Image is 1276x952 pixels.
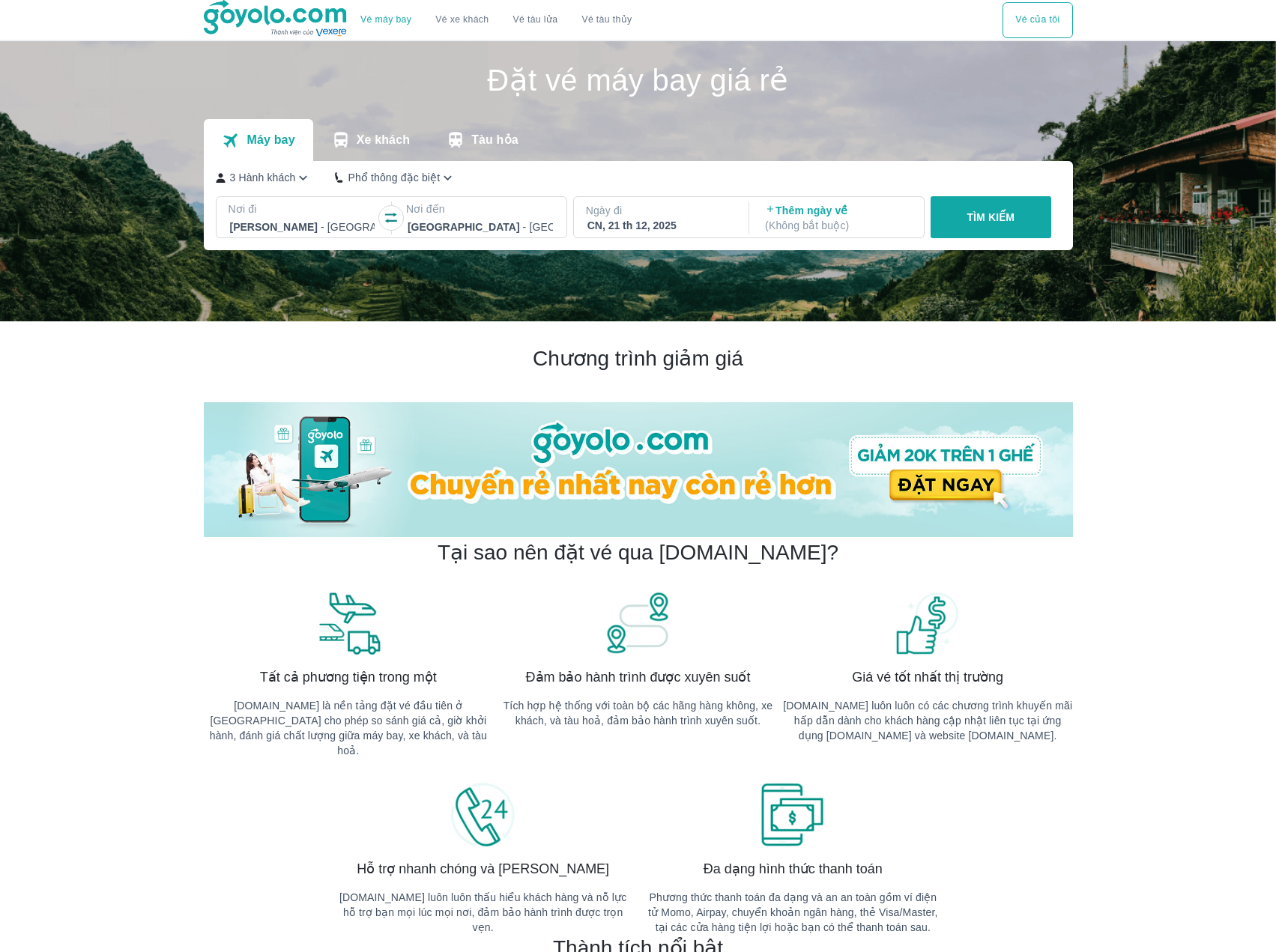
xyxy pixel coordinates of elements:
p: 3 Hành khách [230,170,296,185]
p: [DOMAIN_NAME] luôn luôn có các chương trình khuyến mãi hấp dẫn dành cho khách hàng cập nhật liên ... [783,698,1073,743]
a: Vé tàu lửa [501,2,570,38]
p: [DOMAIN_NAME] là nền tảng đặt vé đầu tiên ở [GEOGRAPHIC_DATA] cho phép so sánh giá cả, giờ khởi h... [204,698,494,758]
span: Đảm bảo hành trình được xuyên suốt [526,668,751,686]
h1: Đặt vé máy bay giá rẻ [204,65,1073,95]
p: Nơi đi [229,201,377,216]
span: Hỗ trợ nhanh chóng và [PERSON_NAME] [357,860,609,878]
h2: Tại sao nên đặt vé qua [DOMAIN_NAME]? [438,539,838,566]
p: Tích hợp hệ thống với toàn bộ các hãng hàng không, xe khách, và tàu hoả, đảm bảo hành trình xuyên... [493,698,783,728]
button: Vé tàu thủy [569,2,644,38]
img: banner [604,590,671,656]
span: Tất cả phương tiện trong một [260,668,437,686]
img: banner [759,782,826,848]
a: Vé máy bay [360,14,411,25]
h2: Chương trình giảm giá [204,345,1073,372]
button: Phổ thông đặc biệt [335,170,456,186]
button: Vé của tôi [1003,2,1072,38]
img: banner-home [204,402,1073,537]
span: Giá vé tốt nhất thị trường [852,668,1003,686]
img: banner [894,590,961,656]
img: banner [315,590,382,656]
button: 3 Hành khách [216,170,312,186]
p: Phổ thông đặc biệt [348,170,440,185]
p: Tàu hỏa [471,133,518,148]
div: choose transportation mode [1003,2,1072,38]
a: Vé xe khách [435,14,489,25]
p: Thêm ngày về [765,203,910,233]
p: TÌM KIẾM [967,210,1015,225]
p: [DOMAIN_NAME] luôn luôn thấu hiểu khách hàng và nỗ lực hỗ trợ bạn mọi lúc mọi nơi, đảm bảo hành t... [338,890,628,935]
img: banner [450,782,517,848]
p: Xe khách [357,133,410,148]
div: choose transportation mode [348,2,644,38]
p: ( Không bắt buộc ) [765,218,910,233]
div: transportation tabs [204,119,536,161]
button: TÌM KIẾM [931,196,1051,238]
p: Ngày đi [586,203,734,218]
div: CN, 21 th 12, 2025 [587,218,733,233]
span: Đa dạng hình thức thanh toán [704,860,883,878]
p: Phương thức thanh toán đa dạng và an an toàn gồm ví điện tử Momo, Airpay, chuyển khoản ngân hàng,... [648,890,938,935]
p: Nơi đến [406,201,554,216]
p: Máy bay [247,133,294,148]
